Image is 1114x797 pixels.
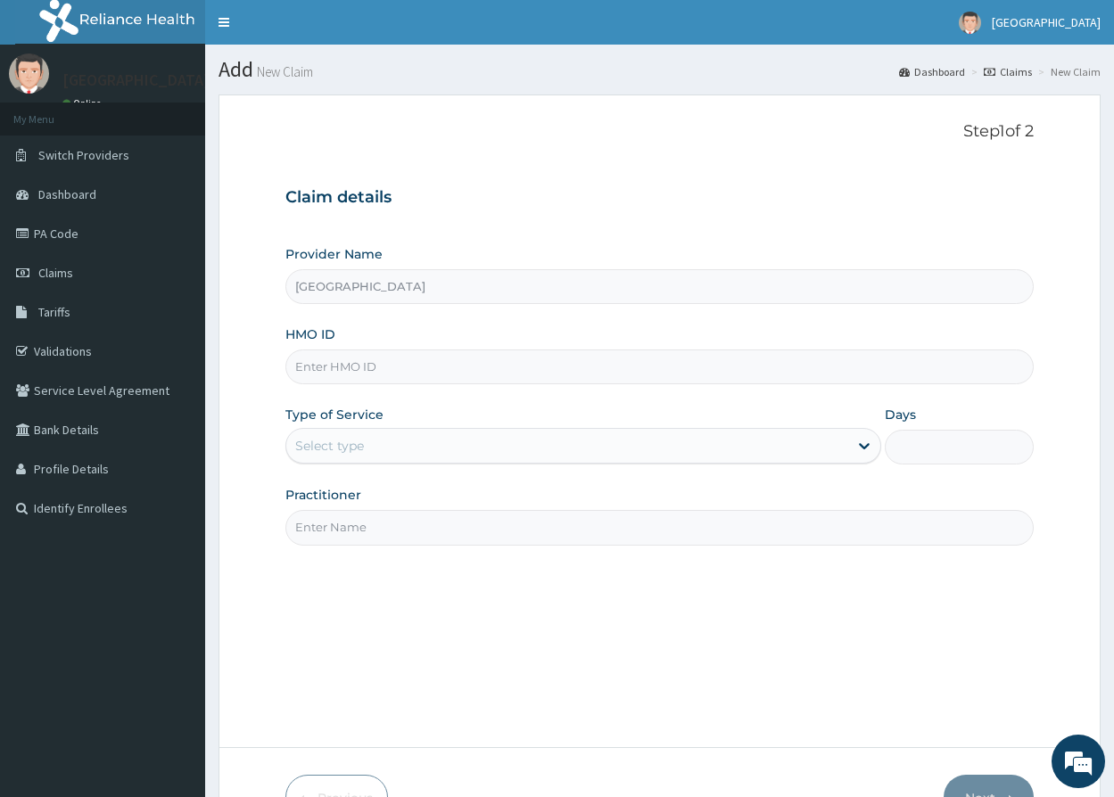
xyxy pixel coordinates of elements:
[285,406,384,423] label: Type of Service
[959,12,981,34] img: User Image
[38,186,96,202] span: Dashboard
[992,14,1101,30] span: [GEOGRAPHIC_DATA]
[899,64,965,79] a: Dashboard
[62,72,210,88] p: [GEOGRAPHIC_DATA]
[285,122,1034,142] p: Step 1 of 2
[885,406,916,423] label: Days
[253,65,313,78] small: New Claim
[285,486,361,504] label: Practitioner
[285,325,335,343] label: HMO ID
[285,188,1034,208] h3: Claim details
[1034,64,1101,79] li: New Claim
[285,349,1034,384] input: Enter HMO ID
[285,510,1034,545] input: Enter Name
[295,437,364,455] div: Select type
[38,147,129,163] span: Switch Providers
[62,97,105,110] a: Online
[219,58,1101,81] h1: Add
[38,265,73,281] span: Claims
[984,64,1032,79] a: Claims
[38,304,70,320] span: Tariffs
[9,53,49,94] img: User Image
[285,245,383,263] label: Provider Name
